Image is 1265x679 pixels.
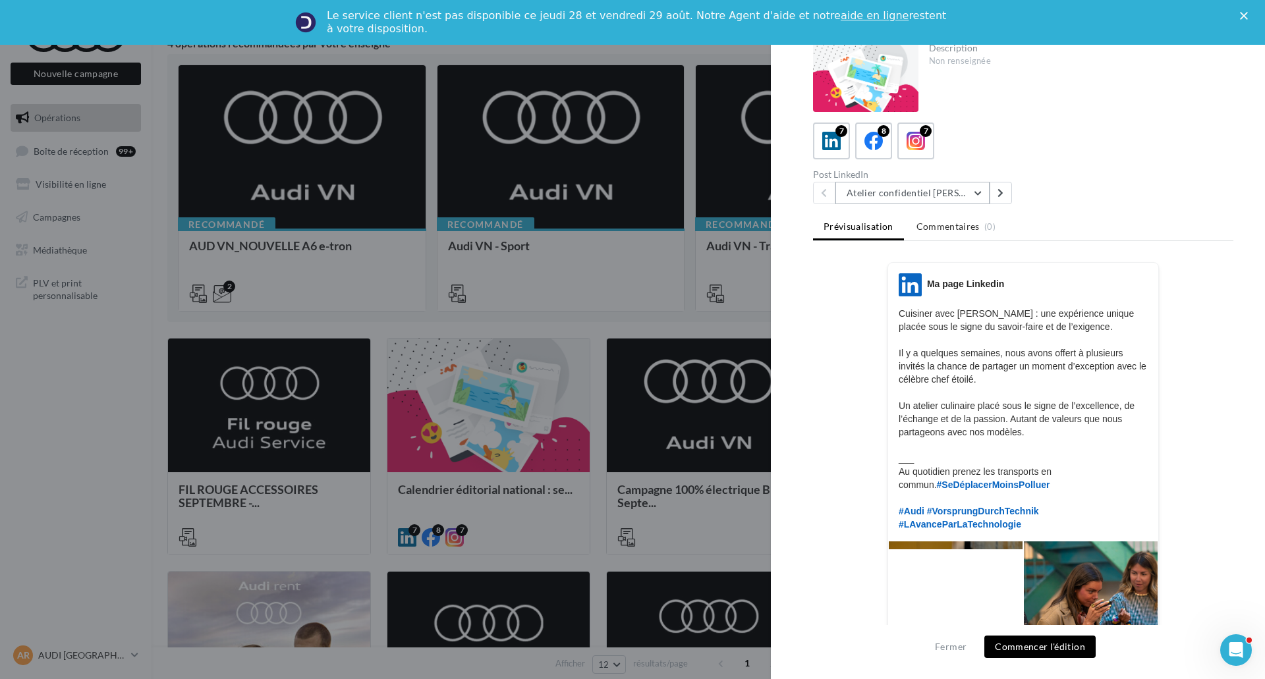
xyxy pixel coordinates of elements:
div: Ma page Linkedin [927,277,1004,290]
div: Description [929,43,1223,53]
span: Commentaires [916,220,980,233]
button: Atelier confidentiel [PERSON_NAME] [835,182,990,204]
span: #Audi [899,506,924,516]
button: Commencer l'édition [984,636,1096,658]
button: Fermer [930,639,972,655]
span: #VorsprungDurchTechnik [927,506,1039,516]
div: 7 [920,125,932,137]
div: Fermer [1240,12,1253,20]
div: Post LinkedIn [813,170,1018,179]
iframe: Intercom live chat [1220,634,1252,666]
a: aide en ligne [841,9,909,22]
div: 7 [835,125,847,137]
div: Non renseignée [929,55,1223,67]
p: Cuisiner avec [PERSON_NAME] : une expérience unique placée sous le signe du savoir-faire et de l’... [899,307,1148,531]
div: 8 [878,125,889,137]
span: #SeDéplacerMoinsPolluer [937,479,1050,490]
span: #LAvanceParLaTechnologie [899,519,1021,530]
div: Le service client n'est pas disponible ce jeudi 28 et vendredi 29 août. Notre Agent d'aide et not... [327,9,949,36]
img: Profile image for Service-Client [295,12,316,33]
span: (0) [984,221,996,232]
